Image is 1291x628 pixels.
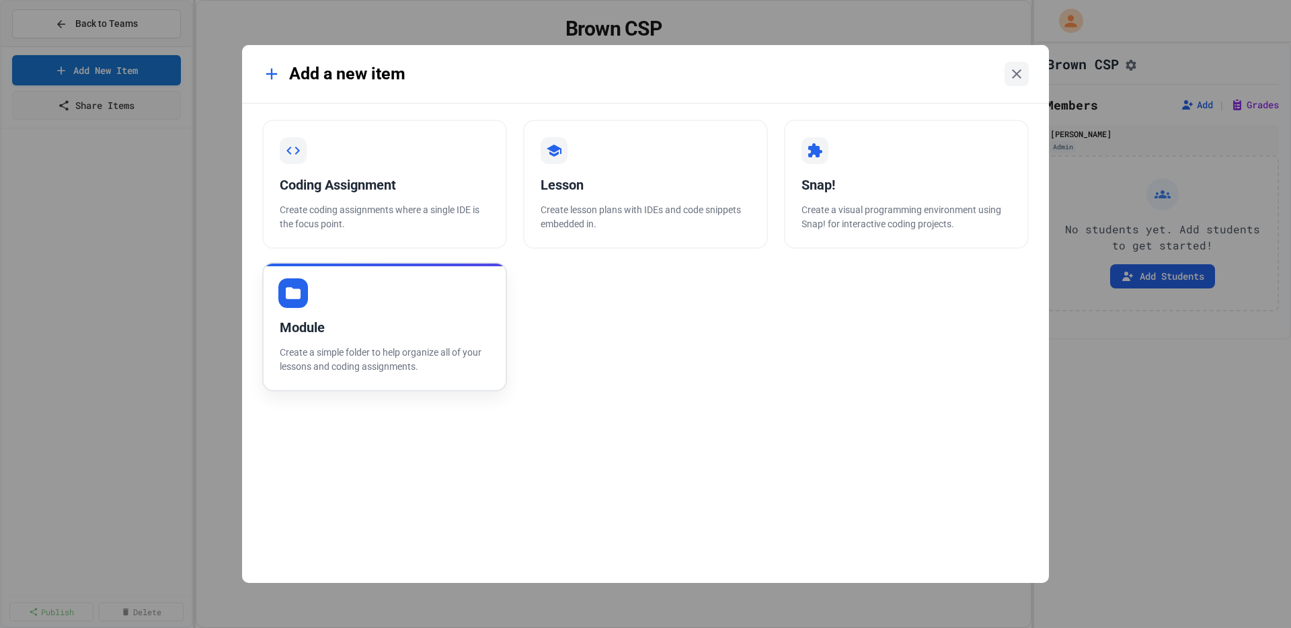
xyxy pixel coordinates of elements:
p: Create lesson plans with IDEs and code snippets embedded in. [541,203,750,231]
div: Module [280,317,490,338]
div: Snap! [801,175,1011,195]
p: Create coding assignments where a single IDE is the focus point. [280,203,490,231]
p: Create a simple folder to help organize all of your lessons and coding assignments. [280,346,490,374]
div: Coding Assignment [280,175,490,195]
p: Create a visual programming environment using Snap! for interactive coding projects. [801,203,1011,231]
div: Add a new item [262,61,405,87]
div: Lesson [541,175,750,195]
